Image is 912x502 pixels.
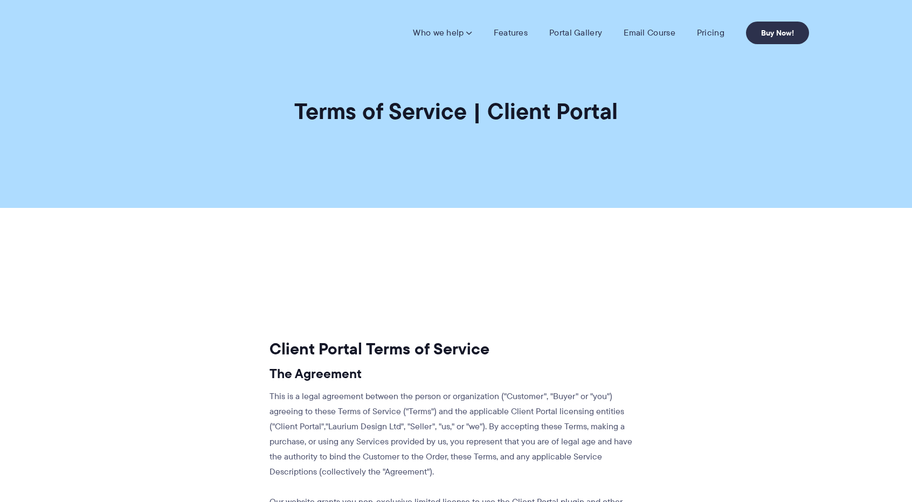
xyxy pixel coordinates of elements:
[413,27,472,38] a: Who we help
[697,27,724,38] a: Pricing
[270,389,637,479] p: This is a legal agreement between the person or organization ("Customer", "Buyer" or "you") agree...
[624,27,675,38] a: Email Course
[270,366,637,382] h3: The Agreement
[270,339,637,359] h2: Client Portal Terms of Service
[494,27,528,38] a: Features
[294,97,618,125] h1: Terms of Service | Client Portal
[549,27,602,38] a: Portal Gallery
[746,22,809,44] a: Buy Now!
